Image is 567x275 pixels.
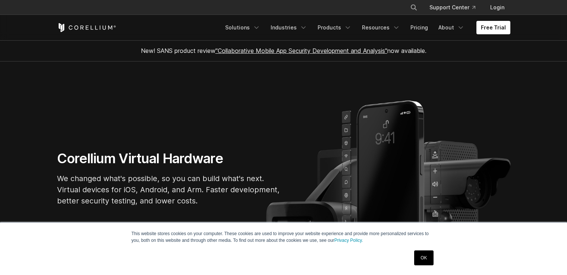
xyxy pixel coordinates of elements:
a: Free Trial [476,21,510,34]
a: Industries [266,21,312,34]
p: This website stores cookies on your computer. These cookies are used to improve your website expe... [132,230,436,244]
button: Search [407,1,420,14]
h1: Corellium Virtual Hardware [57,150,281,167]
a: About [434,21,469,34]
a: "Collaborative Mobile App Security Development and Analysis" [215,47,387,54]
a: Support Center [423,1,481,14]
a: Privacy Policy. [334,238,363,243]
a: OK [414,250,433,265]
a: Products [313,21,356,34]
a: Corellium Home [57,23,116,32]
p: We changed what's possible, so you can build what's next. Virtual devices for iOS, Android, and A... [57,173,281,206]
a: Solutions [221,21,265,34]
a: Pricing [406,21,432,34]
div: Navigation Menu [401,1,510,14]
a: Login [484,1,510,14]
span: New! SANS product review now available. [141,47,426,54]
a: Resources [357,21,404,34]
div: Navigation Menu [221,21,510,34]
